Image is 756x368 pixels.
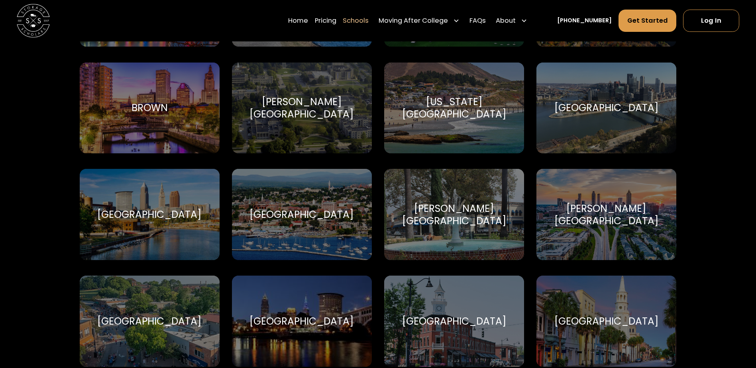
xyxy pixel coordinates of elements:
[315,9,336,32] a: Pricing
[288,9,308,32] a: Home
[132,102,168,114] div: Brown
[384,63,524,154] a: Go to selected school
[469,9,486,32] a: FAQs
[557,16,612,25] a: [PHONE_NUMBER]
[536,169,676,260] a: Go to selected school
[80,276,220,367] a: Go to selected school
[343,9,369,32] a: Schools
[536,276,676,367] a: Go to selected school
[394,202,514,227] div: [PERSON_NAME][GEOGRAPHIC_DATA]
[80,63,220,154] a: Go to selected school
[554,315,659,327] div: [GEOGRAPHIC_DATA]
[554,102,659,114] div: [GEOGRAPHIC_DATA]
[394,96,514,120] div: [US_STATE][GEOGRAPHIC_DATA]
[232,169,372,260] a: Go to selected school
[493,9,531,32] div: About
[384,169,524,260] a: Go to selected school
[375,9,463,32] div: Moving After College
[249,208,354,221] div: [GEOGRAPHIC_DATA]
[232,63,372,154] a: Go to selected school
[97,315,202,327] div: [GEOGRAPHIC_DATA]
[249,315,354,327] div: [GEOGRAPHIC_DATA]
[232,276,372,367] a: Go to selected school
[97,208,202,221] div: [GEOGRAPHIC_DATA]
[683,10,739,32] a: Log In
[619,10,677,32] a: Get Started
[496,16,516,26] div: About
[379,16,448,26] div: Moving After College
[402,315,507,327] div: [GEOGRAPHIC_DATA]
[80,169,220,260] a: Go to selected school
[384,276,524,367] a: Go to selected school
[242,96,362,120] div: [PERSON_NAME][GEOGRAPHIC_DATA]
[546,202,666,227] div: [PERSON_NAME][GEOGRAPHIC_DATA]
[536,63,676,154] a: Go to selected school
[17,4,50,37] img: Storage Scholars main logo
